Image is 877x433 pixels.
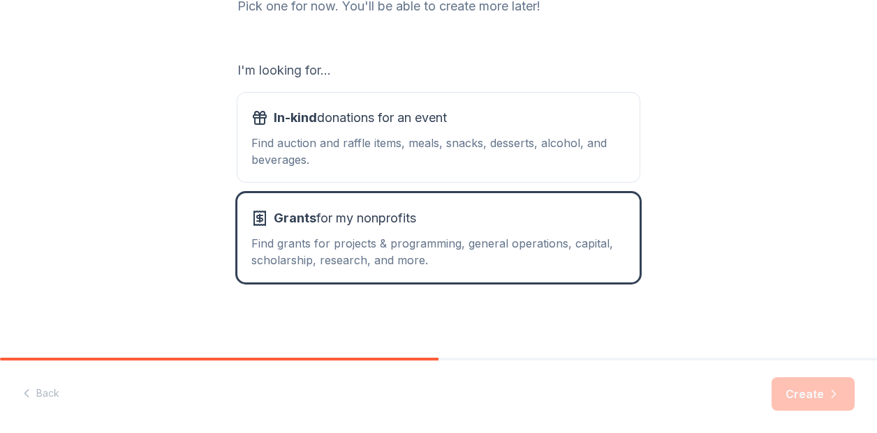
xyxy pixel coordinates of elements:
[274,207,416,229] span: for my nonprofits
[237,59,640,82] div: I'm looking for...
[274,107,447,129] span: donations for an event
[237,93,640,182] button: In-kinddonations for an eventFind auction and raffle items, meals, snacks, desserts, alcohol, and...
[237,193,640,282] button: Grantsfor my nonprofitsFind grants for projects & programming, general operations, capital, schol...
[274,211,316,225] span: Grants
[251,135,626,168] div: Find auction and raffle items, meals, snacks, desserts, alcohol, and beverages.
[274,110,317,125] span: In-kind
[251,235,626,268] div: Find grants for projects & programming, general operations, capital, scholarship, research, and m...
